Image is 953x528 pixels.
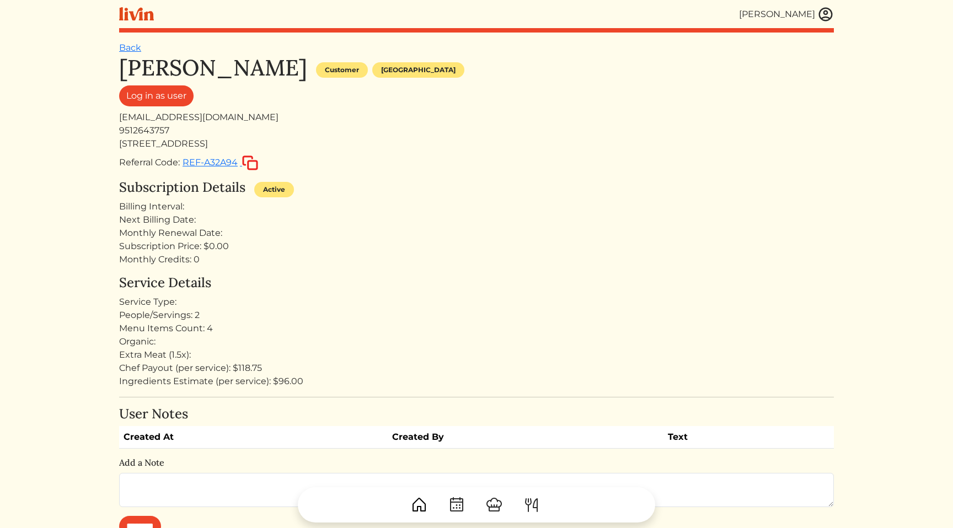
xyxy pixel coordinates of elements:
div: [EMAIL_ADDRESS][DOMAIN_NAME] [119,111,834,124]
h4: User Notes [119,406,834,422]
div: Subscription Price: $0.00 [119,240,834,253]
div: Organic: [119,335,834,348]
div: Active [254,182,294,197]
div: 9512643757 [119,124,834,137]
img: livin-logo-a0d97d1a881af30f6274990eb6222085a2533c92bbd1e4f22c21b4f0d0e3210c.svg [119,7,154,21]
div: Service Type: [119,295,834,309]
div: Monthly Renewal Date: [119,227,834,240]
img: House-9bf13187bcbb5817f509fe5e7408150f90897510c4275e13d0d5fca38e0b5951.svg [410,496,428,514]
th: Created At [119,426,388,449]
span: Referral Code: [119,157,180,168]
h1: [PERSON_NAME] [119,55,307,81]
h4: Service Details [119,275,834,291]
th: Created By [388,426,663,449]
div: Billing Interval: [119,200,834,213]
div: Monthly Credits: 0 [119,253,834,266]
div: Next Billing Date: [119,213,834,227]
div: Menu Items Count: 4 [119,322,834,335]
img: copy-c88c4d5ff2289bbd861d3078f624592c1430c12286b036973db34a3c10e19d95.svg [242,155,258,170]
img: ChefHat-a374fb509e4f37eb0702ca99f5f64f3b6956810f32a249b33092029f8484b388.svg [485,496,503,514]
img: CalendarDots-5bcf9d9080389f2a281d69619e1c85352834be518fbc73d9501aef674afc0d57.svg [448,496,465,514]
span: REF-A32A94 [183,157,238,168]
div: Extra Meat (1.5x): [119,348,834,362]
img: user_account-e6e16d2ec92f44fc35f99ef0dc9cddf60790bfa021a6ecb1c896eb5d2907b31c.svg [817,6,834,23]
div: [GEOGRAPHIC_DATA] [372,62,464,78]
div: Customer [316,62,368,78]
h6: Add a Note [119,457,834,468]
div: Chef Payout (per service): $118.75 [119,362,834,375]
div: People/Servings: 2 [119,309,834,322]
a: Log in as user [119,85,194,106]
div: [STREET_ADDRESS] [119,137,834,150]
img: ForkKnife-55491504ffdb50bab0c1e09e7649658475375261d09fd45db06cec23bce548bf.svg [523,496,540,514]
h4: Subscription Details [119,180,245,196]
button: REF-A32A94 [182,155,259,171]
div: Ingredients Estimate (per service): $96.00 [119,375,834,388]
a: Back [119,42,141,53]
div: [PERSON_NAME] [739,8,815,21]
th: Text [663,426,794,449]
